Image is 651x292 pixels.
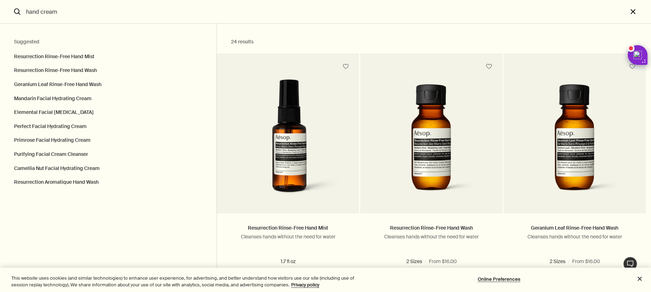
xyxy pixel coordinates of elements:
[371,84,492,202] img: Resurrection Rinse-Free Hand Wash in amber plastic bottle
[406,258,425,264] span: 1.6 fl oz
[514,84,635,202] img: Geranium Leaf Rinse-Free Hand Wash in 50ml amber bottle
[531,225,618,231] a: Geranium Leaf Rinse-Free Hand Wash
[623,257,637,271] button: Live Assistance
[503,72,646,213] a: Geranium Leaf Rinse-Free Hand Wash in 50ml amber bottle
[339,60,352,73] button: Save to cabinet
[217,72,359,213] a: resurrection rinse free mist in amber spray bottle
[632,271,647,287] button: Close
[11,275,358,288] div: This website uses cookies (and similar technologies) to enhance user experience, for advertising,...
[477,272,521,286] button: Online Preferences, Opens the preference center dialog
[291,282,319,288] a: More information about your privacy, opens in a new tab
[626,60,639,73] button: Save to cabinet
[582,258,604,264] span: 16.9 fl oz
[390,225,473,231] a: Resurrection Rinse-Free Hand Wash
[514,233,635,240] p: Cleanses hands without the need for water
[248,225,328,231] a: Resurrection Rinse-Free Hand Mist
[14,38,202,46] h2: Suggested
[231,38,484,46] h2: 24 results
[227,233,349,240] p: Cleanses hands without the need for water
[439,258,461,264] span: 16.9 fl oz
[360,72,502,213] a: Resurrection Rinse-Free Hand Wash in amber plastic bottle
[550,258,568,264] span: 1.7 fl oz
[371,233,492,240] p: Cleanses hands without the need for water
[483,60,495,73] button: Save to cabinet
[227,79,349,203] img: resurrection rinse free mist in amber spray bottle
